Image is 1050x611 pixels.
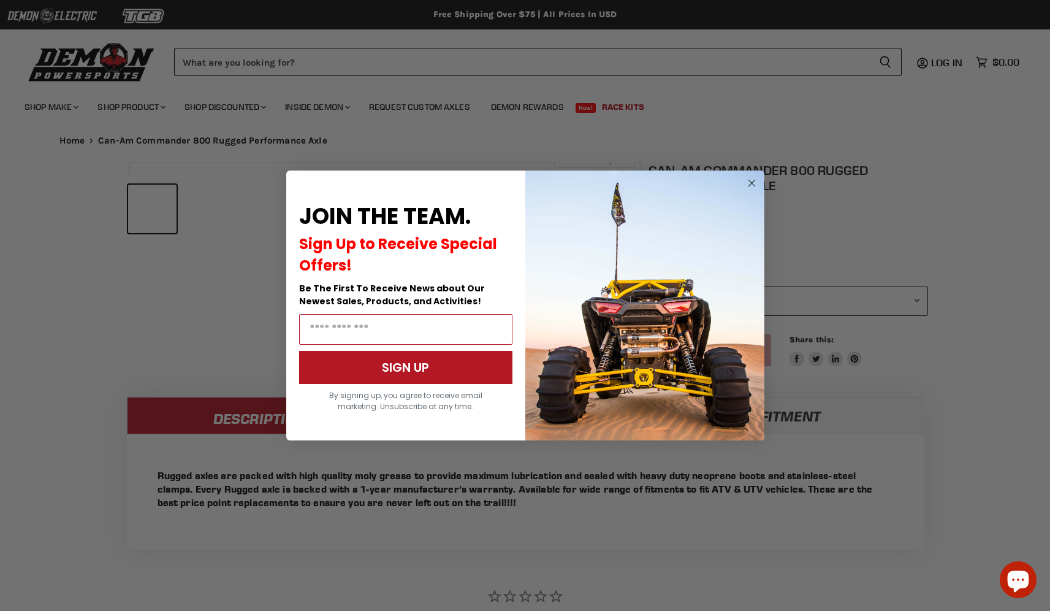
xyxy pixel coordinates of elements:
button: SIGN UP [299,351,512,384]
span: Sign Up to Receive Special Offers! [299,234,497,275]
button: Close dialog [744,175,759,191]
span: JOIN THE TEAM. [299,201,471,232]
span: By signing up, you agree to receive email marketing. Unsubscribe at any time. [329,390,482,412]
input: Email Address [299,314,512,345]
inbox-online-store-chat: Shopify online store chat [996,561,1040,601]
img: a9095488-b6e7-41ba-879d-588abfab540b.jpeg [525,171,764,440]
span: Be The First To Receive News about Our Newest Sales, Products, and Activities! [299,282,485,307]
